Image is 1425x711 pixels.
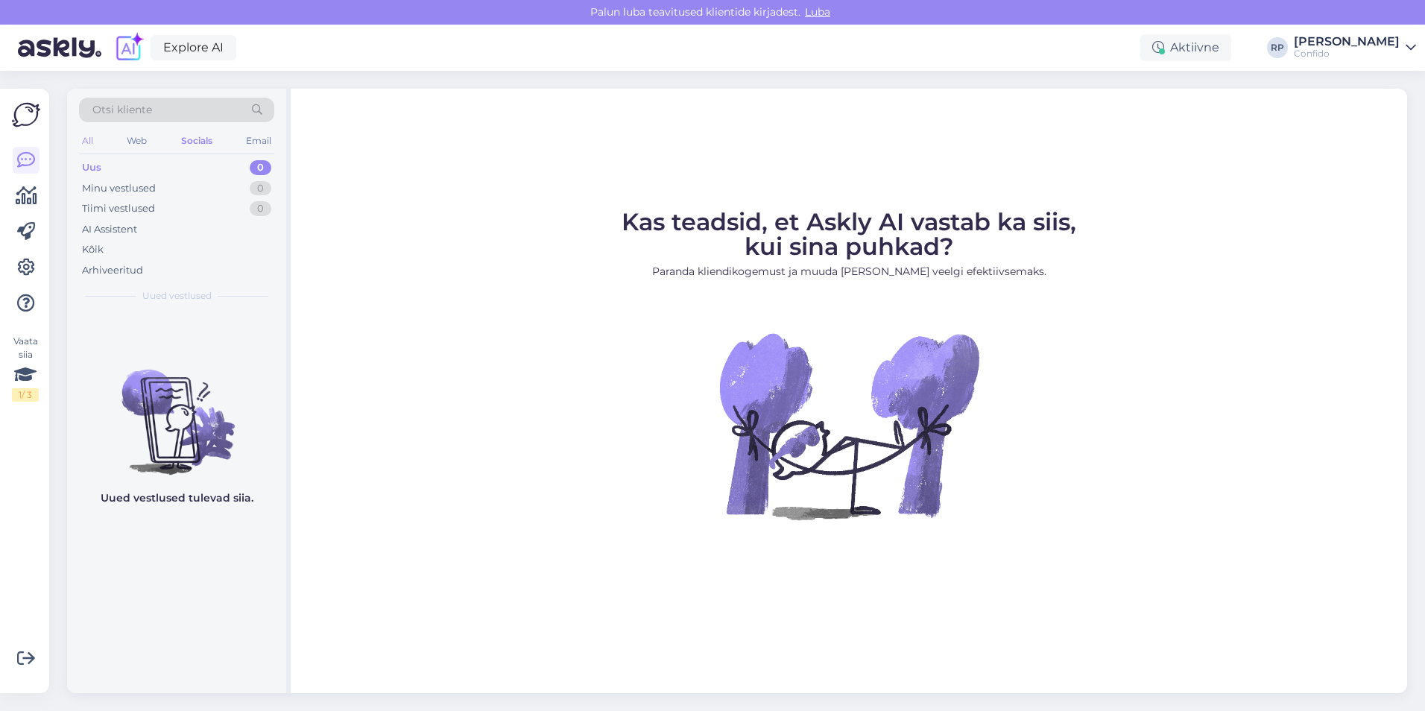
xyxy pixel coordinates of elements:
[1294,36,1400,48] div: [PERSON_NAME]
[1294,48,1400,60] div: Confido
[1267,37,1288,58] div: RP
[12,101,40,129] img: Askly Logo
[243,131,274,151] div: Email
[82,201,155,216] div: Tiimi vestlused
[113,32,145,63] img: explore-ai
[79,131,96,151] div: All
[82,242,104,257] div: Kõik
[92,102,152,118] span: Otsi kliente
[1294,36,1416,60] a: [PERSON_NAME]Confido
[715,291,983,560] img: No Chat active
[622,207,1076,261] span: Kas teadsid, et Askly AI vastab ka siis, kui sina puhkad?
[250,160,271,175] div: 0
[250,181,271,196] div: 0
[101,490,253,506] p: Uued vestlused tulevad siia.
[67,343,286,477] img: No chats
[12,335,39,402] div: Vaata siia
[12,388,39,402] div: 1 / 3
[800,5,835,19] span: Luba
[622,264,1076,279] p: Paranda kliendikogemust ja muuda [PERSON_NAME] veelgi efektiivsemaks.
[142,289,212,303] span: Uued vestlused
[82,263,143,278] div: Arhiveeritud
[124,131,150,151] div: Web
[151,35,236,60] a: Explore AI
[1140,34,1231,61] div: Aktiivne
[178,131,215,151] div: Socials
[250,201,271,216] div: 0
[82,160,101,175] div: Uus
[82,181,156,196] div: Minu vestlused
[82,222,137,237] div: AI Assistent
